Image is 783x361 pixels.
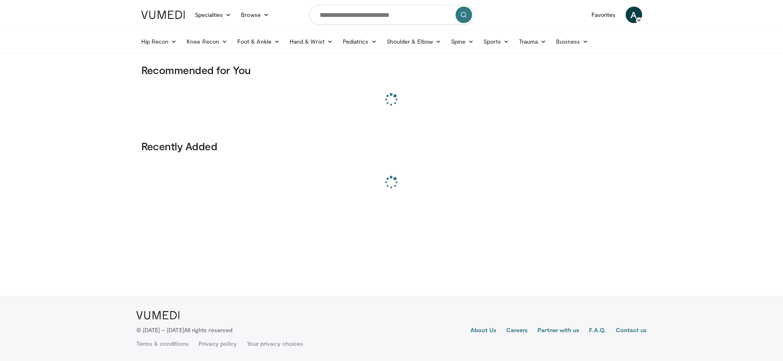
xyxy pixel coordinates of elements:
[626,7,642,23] a: A
[446,33,479,50] a: Spine
[141,63,642,77] h3: Recommended for You
[382,33,446,50] a: Shoulder & Elbow
[136,326,233,334] p: © [DATE] – [DATE]
[538,326,579,336] a: Partner with us
[589,326,605,336] a: F.A.Q.
[136,311,180,319] img: VuMedi Logo
[506,326,528,336] a: Careers
[184,326,232,333] span: All rights reserved
[247,340,303,348] a: Your privacy choices
[514,33,552,50] a: Trauma
[309,5,474,25] input: Search topics, interventions
[136,33,182,50] a: Hip Recon
[232,33,285,50] a: Foot & Ankle
[470,326,496,336] a: About Us
[285,33,338,50] a: Hand & Wrist
[190,7,236,23] a: Specialties
[236,7,274,23] a: Browse
[136,340,189,348] a: Terms & conditions
[479,33,514,50] a: Sports
[587,7,621,23] a: Favorites
[616,326,647,336] a: Contact us
[551,33,593,50] a: Business
[199,340,237,348] a: Privacy policy
[141,11,185,19] img: VuMedi Logo
[141,140,642,153] h3: Recently Added
[338,33,382,50] a: Pediatrics
[182,33,232,50] a: Knee Recon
